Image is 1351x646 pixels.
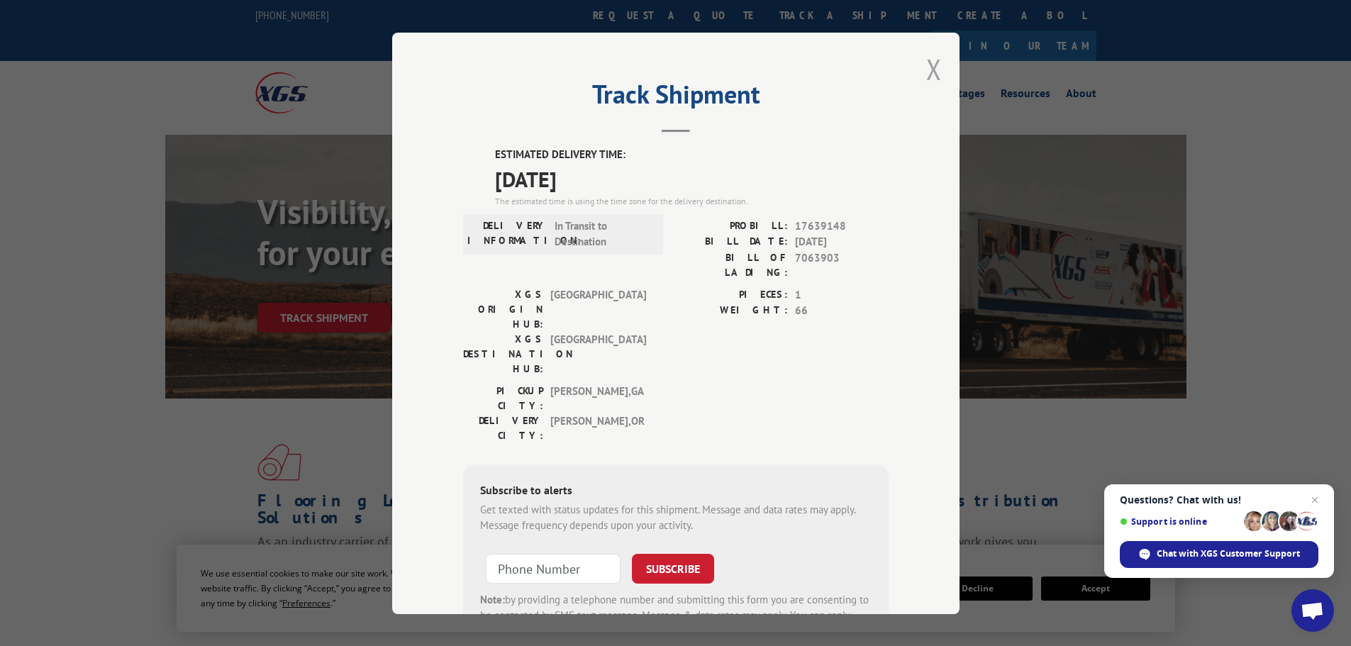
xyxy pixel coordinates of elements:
div: by providing a telephone number and submitting this form you are consenting to be contacted by SM... [480,591,872,640]
span: [DATE] [495,162,889,194]
label: PICKUP CITY: [463,383,543,413]
span: [GEOGRAPHIC_DATA] [550,286,646,331]
label: XGS DESTINATION HUB: [463,331,543,376]
span: [GEOGRAPHIC_DATA] [550,331,646,376]
input: Phone Number [486,553,621,583]
span: 1 [795,286,889,303]
label: PIECES: [676,286,788,303]
span: 7063903 [795,250,889,279]
span: 66 [795,303,889,319]
div: Chat with XGS Customer Support [1120,541,1318,568]
span: [PERSON_NAME] , GA [550,383,646,413]
div: The estimated time is using the time zone for the delivery destination. [495,194,889,207]
div: Subscribe to alerts [480,481,872,501]
span: Support is online [1120,516,1239,527]
label: XGS ORIGIN HUB: [463,286,543,331]
strong: Note: [480,592,505,606]
span: In Transit to Destination [555,218,650,250]
label: BILL OF LADING: [676,250,788,279]
label: BILL DATE: [676,234,788,250]
span: [PERSON_NAME] , OR [550,413,646,442]
label: DELIVERY INFORMATION: [467,218,547,250]
label: WEIGHT: [676,303,788,319]
div: Open chat [1291,589,1334,632]
button: SUBSCRIBE [632,553,714,583]
label: DELIVERY CITY: [463,413,543,442]
span: Close chat [1306,491,1323,508]
button: Close modal [926,50,942,88]
span: Chat with XGS Customer Support [1157,547,1300,560]
span: [DATE] [795,234,889,250]
span: 17639148 [795,218,889,234]
label: PROBILL: [676,218,788,234]
span: Questions? Chat with us! [1120,494,1318,506]
div: Get texted with status updates for this shipment. Message and data rates may apply. Message frequ... [480,501,872,533]
h2: Track Shipment [463,84,889,111]
label: ESTIMATED DELIVERY TIME: [495,147,889,163]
